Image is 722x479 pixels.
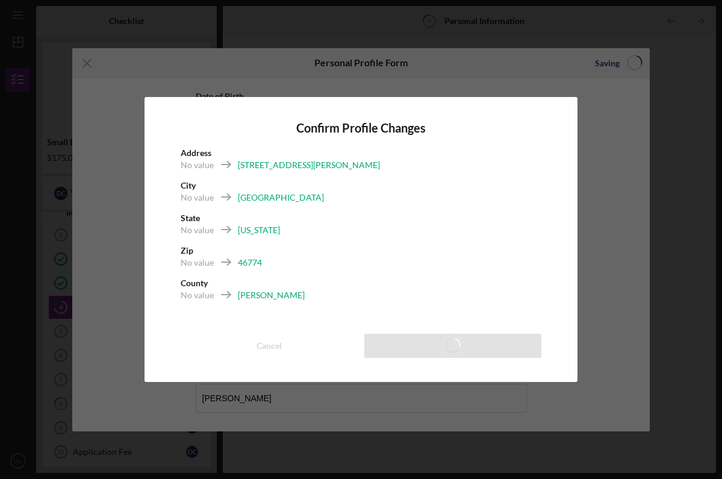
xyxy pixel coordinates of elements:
b: City [181,180,196,190]
h4: Confirm Profile Changes [181,121,542,135]
b: Address [181,148,211,158]
div: No value [181,159,214,171]
button: Cancel [181,334,358,358]
div: [STREET_ADDRESS][PERSON_NAME] [238,159,380,171]
div: No value [181,257,214,269]
b: County [181,278,208,288]
button: Save [364,334,542,358]
b: State [181,213,200,223]
div: No value [181,192,214,204]
div: 46774 [238,257,262,269]
div: [GEOGRAPHIC_DATA] [238,192,324,204]
div: Cancel [257,334,282,358]
b: Zip [181,245,193,255]
div: [US_STATE] [238,224,280,236]
div: No value [181,289,214,301]
div: [PERSON_NAME] [238,289,305,301]
div: No value [181,224,214,236]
